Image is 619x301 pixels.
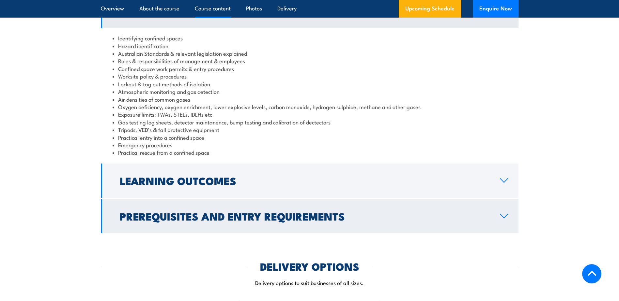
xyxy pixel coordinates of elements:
li: Australian Standards & relevant legislation explained [113,50,507,57]
li: Practical rescue from a confined space [113,149,507,156]
li: Air densities of common gases [113,95,507,103]
a: Prerequisites and Entry Requirements [101,199,518,233]
h2: Learning Outcomes [120,176,489,185]
li: Practical entry into a confined space [113,134,507,141]
li: Exposure limits: TWAs, STELs, IDLHs etc [113,110,507,118]
li: Emergency procedures [113,141,507,149]
h2: DELIVERY OPTIONS [260,262,359,271]
li: Confined space work permits & entry procedures [113,65,507,72]
li: Oxygen deficiency, oxygen enrichment, lower explosive levels, carbon monoxide, hydrogen sulphide,... [113,103,507,110]
li: Identifying confined spaces [113,34,507,42]
a: Learning Outcomes [101,164,518,198]
li: Gas testing log sheets, detector maintanence, bump testing and calibration of dectectors [113,118,507,126]
p: Delivery options to suit businesses of all sizes. [101,279,518,286]
li: Roles & responsibilities of management & employees [113,57,507,64]
li: Worksite policy & procedures [113,72,507,80]
li: Lockout & tag out methods of isolation [113,80,507,88]
li: Tripods, VED’s & fall protective equipment [113,126,507,133]
li: Atmospheric monitoring and gas detection [113,88,507,95]
h2: Prerequisites and Entry Requirements [120,211,489,221]
li: Hazard identification [113,42,507,50]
